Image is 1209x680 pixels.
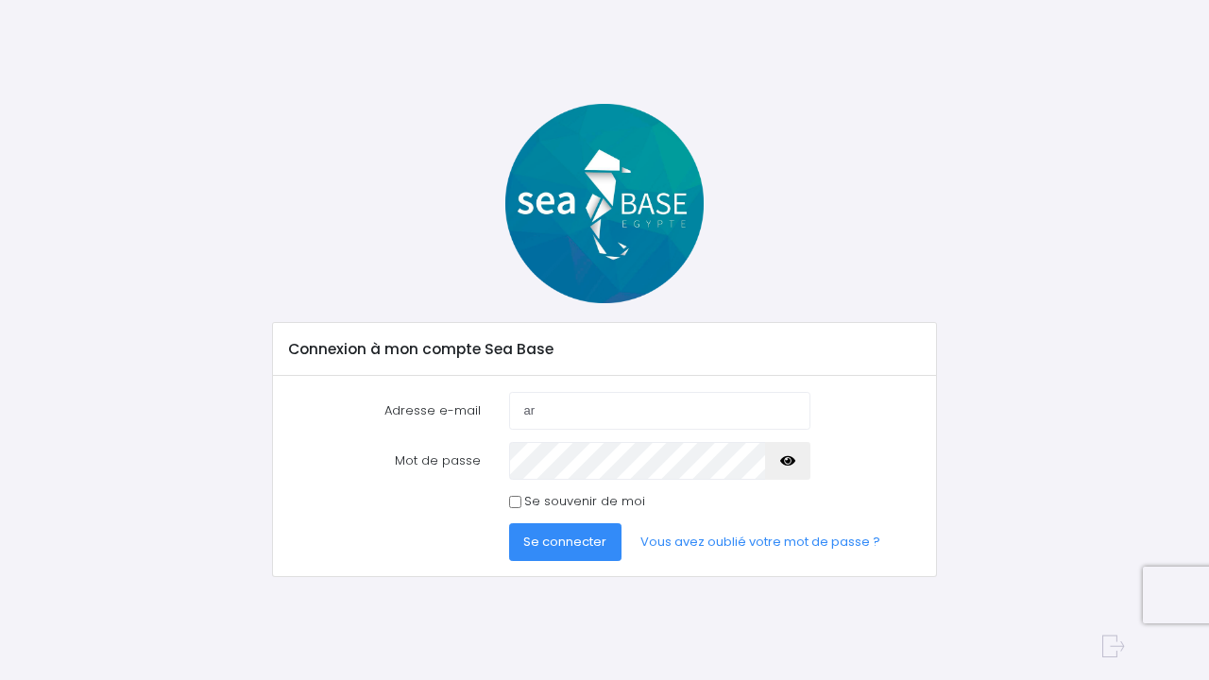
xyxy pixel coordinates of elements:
[625,523,895,561] a: Vous avez oublié votre mot de passe ?
[273,323,935,376] div: Connexion à mon compte Sea Base
[275,392,495,430] label: Adresse e-mail
[524,492,645,511] label: Se souvenir de moi
[509,523,622,561] button: Se connecter
[275,442,495,480] label: Mot de passe
[523,533,606,551] span: Se connecter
